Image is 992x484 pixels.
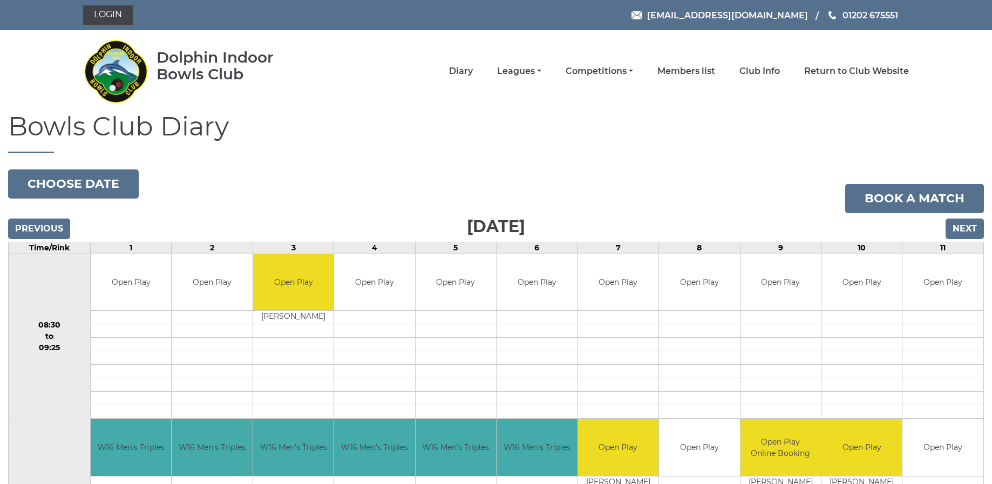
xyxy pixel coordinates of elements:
[415,242,496,254] td: 5
[845,184,984,213] a: Book a match
[497,242,577,254] td: 6
[821,254,902,311] td: Open Play
[172,254,252,311] td: Open Play
[91,419,171,476] td: W16 Men's Triples
[578,419,658,476] td: Open Play
[631,9,808,22] a: Email [EMAIL_ADDRESS][DOMAIN_NAME]
[804,65,909,77] a: Return to Club Website
[659,254,739,311] td: Open Play
[740,254,821,311] td: Open Play
[828,11,836,19] img: Phone us
[902,419,983,476] td: Open Play
[902,242,984,254] td: 11
[90,242,171,254] td: 1
[842,10,898,20] span: 01202 675551
[83,5,133,25] a: Login
[577,242,658,254] td: 7
[497,254,577,311] td: Open Play
[631,11,642,19] img: Email
[83,33,148,109] img: Dolphin Indoor Bowls Club
[647,10,808,20] span: [EMAIL_ADDRESS][DOMAIN_NAME]
[740,242,821,254] td: 9
[739,65,780,77] a: Club Info
[334,254,415,311] td: Open Play
[253,242,334,254] td: 3
[946,219,984,239] input: Next
[449,65,473,77] a: Diary
[8,112,984,153] h1: Bowls Club Diary
[253,419,334,476] td: W16 Men's Triples
[334,242,415,254] td: 4
[497,419,577,476] td: W16 Men's Triples
[578,254,658,311] td: Open Play
[253,311,334,324] td: [PERSON_NAME]
[821,419,902,476] td: Open Play
[740,419,821,476] td: Open Play Online Booking
[157,49,308,83] div: Dolphin Indoor Bowls Club
[416,254,496,311] td: Open Play
[657,65,715,77] a: Members list
[9,254,91,419] td: 08:30 to 09:25
[827,9,898,22] a: Phone us 01202 675551
[253,254,334,311] td: Open Play
[497,65,541,77] a: Leagues
[172,242,253,254] td: 2
[8,219,70,239] input: Previous
[659,419,739,476] td: Open Play
[566,65,633,77] a: Competitions
[172,419,252,476] td: W16 Men's Triples
[821,242,902,254] td: 10
[334,419,415,476] td: W16 Men's Triples
[416,419,496,476] td: W16 Men's Triples
[8,169,139,199] button: Choose date
[9,242,91,254] td: Time/Rink
[91,254,171,311] td: Open Play
[659,242,740,254] td: 8
[902,254,983,311] td: Open Play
